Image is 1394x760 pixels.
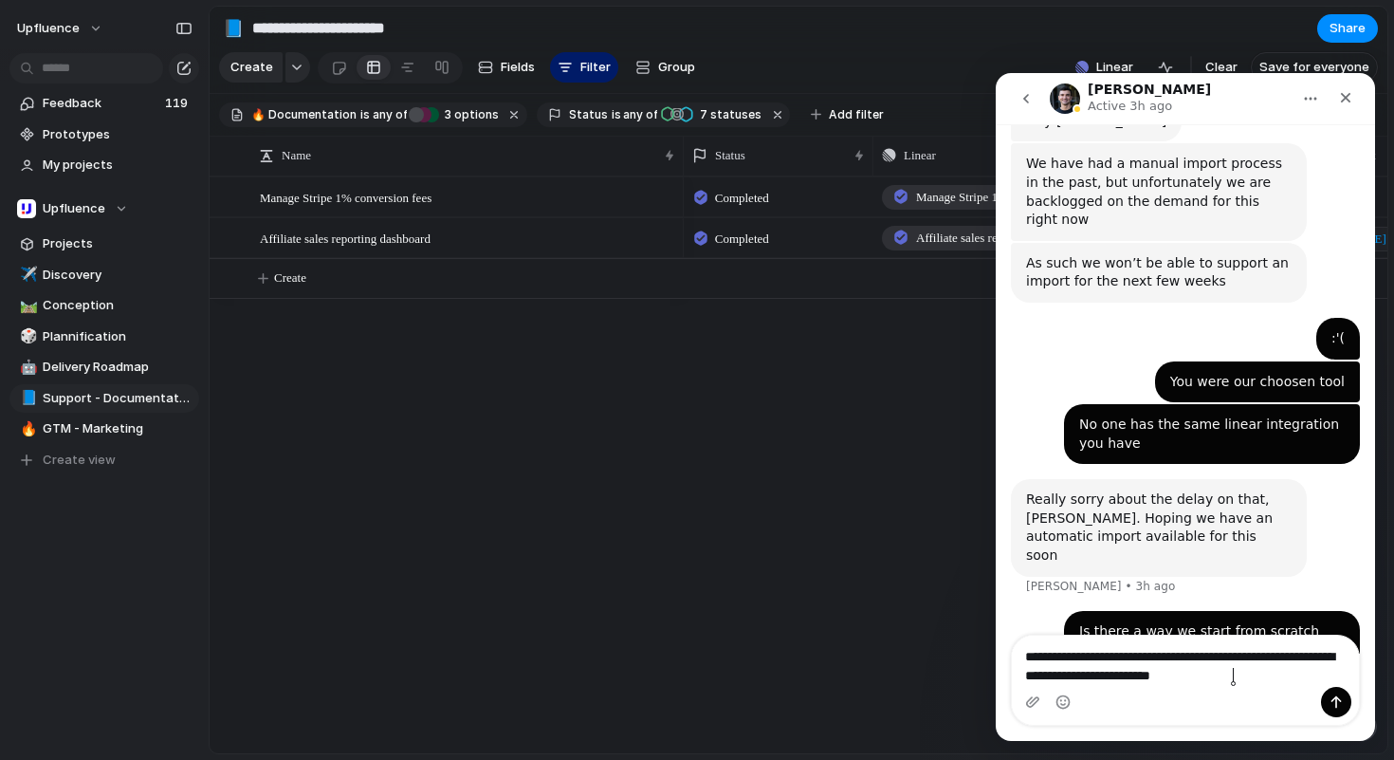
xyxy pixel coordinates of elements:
span: Name [282,146,311,165]
span: Create view [43,451,116,470]
span: Conception [43,296,193,315]
span: Projects [43,234,193,253]
span: Delivery Roadmap [43,358,193,377]
a: 🤖Delivery Roadmap [9,353,199,381]
span: Affiliate sales reporting dashboard [260,227,431,249]
button: Save for everyone [1251,52,1378,83]
button: Create view [9,446,199,474]
a: Manage Stripe 1% conversion fees [882,185,1055,210]
span: Upfluence [17,19,80,38]
span: Share [1330,19,1366,38]
span: Fields [501,58,535,77]
span: My projects [43,156,193,175]
a: Affiliate sales reporting dashboard [882,226,1055,250]
span: Prototypes [43,125,193,144]
button: isany of [357,104,411,125]
span: Status [569,106,608,123]
span: 7 [694,107,710,121]
span: Discovery [43,266,193,285]
button: Upfluence [9,195,199,223]
button: Upfluence [9,13,113,44]
span: Completed [715,230,769,249]
div: 🛤️ [20,295,33,317]
button: 7 statuses [659,104,765,125]
a: Feedback119 [9,89,199,118]
div: ✈️Discovery [9,261,199,289]
button: Linear [1068,53,1141,82]
span: Linear [1096,58,1133,77]
button: 3 options [409,104,503,125]
span: Status [715,146,745,165]
span: any of [370,106,407,123]
div: 🤖 [20,357,33,379]
span: Support - Documentation [43,389,193,408]
a: Prototypes [9,120,199,149]
span: Manage Stripe 1% conversion fees [916,188,1022,207]
button: 🎲 [17,327,36,346]
span: Create [230,58,273,77]
span: Upfluence [43,199,105,218]
a: My projects [9,151,199,179]
span: Create [274,269,306,287]
button: isany of [608,104,662,125]
a: 🎲Plannification [9,323,199,351]
span: 3 [439,107,454,121]
div: 📘 [20,387,33,409]
button: 📘 [17,389,36,408]
button: Group [626,52,705,83]
button: 🛤️ [17,296,36,315]
div: 🔥 [20,418,33,440]
button: 📘 [218,13,248,44]
button: Add filter [799,102,895,128]
button: Filter [550,52,618,83]
span: is [612,106,621,123]
span: Affiliate sales reporting dashboard [916,229,1022,248]
span: Completed [715,189,769,208]
button: Create [219,52,283,83]
iframe: Intercom live chat [996,73,1375,741]
a: 🛤️Conception [9,291,199,320]
button: Share [1317,14,1378,43]
button: ✈️ [17,266,36,285]
div: 🎲 [20,325,33,347]
span: GTM - Marketing [43,419,193,438]
a: 🔥GTM - Marketing [9,415,199,443]
span: Filter [580,58,611,77]
span: Add filter [829,106,884,123]
span: is [360,106,370,123]
a: 📘Support - Documentation [9,384,199,413]
span: Clear [1205,58,1238,77]
button: Fields [470,52,542,83]
span: 🔥 Documentation [251,106,357,123]
div: ✈️ [20,264,33,286]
